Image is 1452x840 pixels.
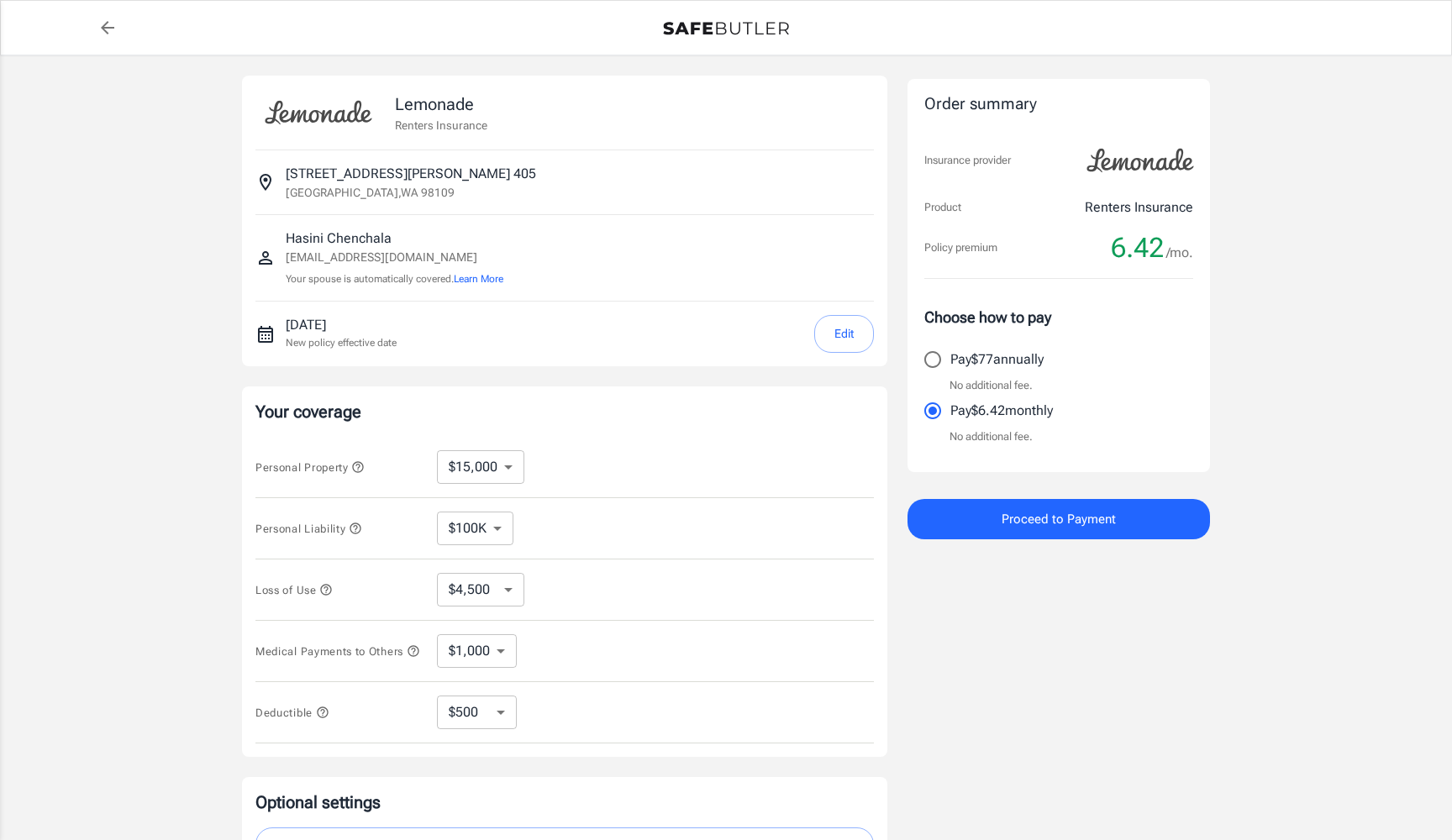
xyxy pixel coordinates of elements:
[255,89,381,136] img: Lemonade
[255,645,420,658] span: Medical Payments to Others
[924,152,1011,169] p: Insurance provider
[255,324,276,344] svg: New policy start date
[1085,197,1193,218] p: Renters Insurance
[1111,231,1164,265] span: 6.42
[454,271,503,286] button: Learn More
[286,335,397,350] p: New policy effective date
[255,702,329,722] button: Deductible
[814,315,874,353] button: Edit
[663,22,789,35] img: Back to quotes
[924,92,1193,117] div: Order summary
[950,428,1033,445] p: No additional fee.
[950,401,1053,421] p: Pay $6.42 monthly
[924,199,961,216] p: Product
[1077,137,1203,184] img: Lemonade
[286,164,536,184] p: [STREET_ADDRESS][PERSON_NAME] 405
[395,117,487,134] p: Renters Insurance
[91,11,124,45] a: back to quotes
[950,349,1044,370] p: Pay $77 annually
[907,499,1210,539] button: Proceed to Payment
[286,271,503,287] p: Your spouse is automatically covered.
[255,457,365,477] button: Personal Property
[255,172,276,192] svg: Insured address
[1166,241,1193,265] span: /mo.
[255,400,874,423] p: Your coverage
[286,184,455,201] p: [GEOGRAPHIC_DATA] , WA 98109
[950,377,1033,394] p: No additional fee.
[255,641,420,661] button: Medical Payments to Others
[924,306,1193,328] p: Choose how to pay
[1002,508,1116,530] span: Proceed to Payment
[255,461,365,474] span: Personal Property
[255,518,362,538] button: Personal Liability
[395,92,487,117] p: Lemonade
[286,315,397,335] p: [DATE]
[255,790,874,814] p: Optional settings
[255,580,333,600] button: Loss of Use
[255,522,362,535] span: Personal Liability
[286,228,503,249] p: Hasini Chenchala
[255,706,329,719] span: Deductible
[255,248,276,268] svg: Insured person
[286,249,503,266] p: [EMAIL_ADDRESS][DOMAIN_NAME]
[255,584,333,596] span: Loss of Use
[924,239,997,256] p: Policy premium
